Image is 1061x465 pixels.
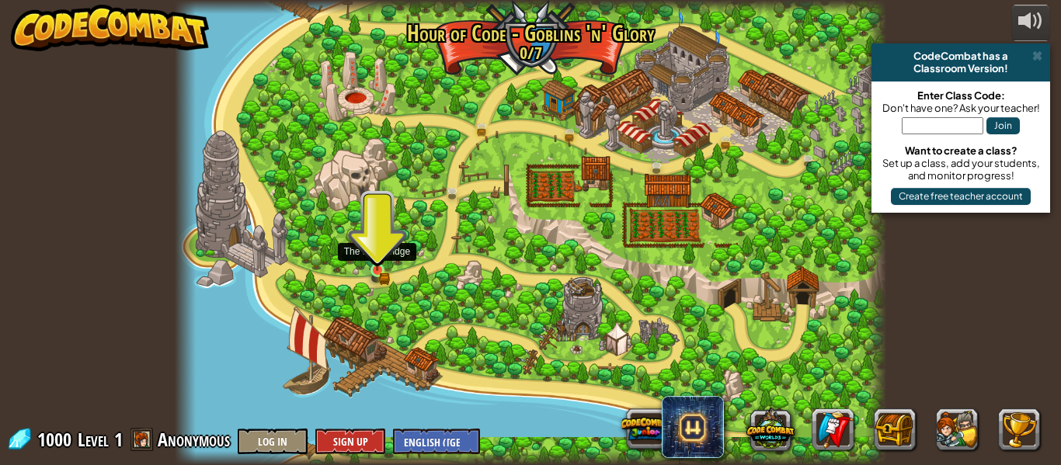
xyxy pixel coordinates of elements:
img: level-banner-unlock.png [369,235,385,271]
div: Don't have one? Ask your teacher! [879,102,1042,114]
span: 1 [114,427,123,452]
button: Log In [238,429,308,454]
div: Classroom Version! [878,62,1044,75]
button: Sign Up [315,429,385,454]
span: Anonymous [158,427,230,452]
span: Level [78,427,109,453]
img: CodeCombat - Learn how to code by playing a game [11,5,210,51]
button: Join [986,117,1020,134]
button: Adjust volume [1011,5,1050,41]
div: Want to create a class? [879,144,1042,157]
button: Create free teacher account [891,188,1031,205]
div: Set up a class, add your students, and monitor progress! [879,157,1042,182]
div: CodeCombat has a [878,50,1044,62]
span: 1000 [37,427,76,452]
div: Enter Class Code: [879,89,1042,102]
img: portrait.png [373,249,382,259]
